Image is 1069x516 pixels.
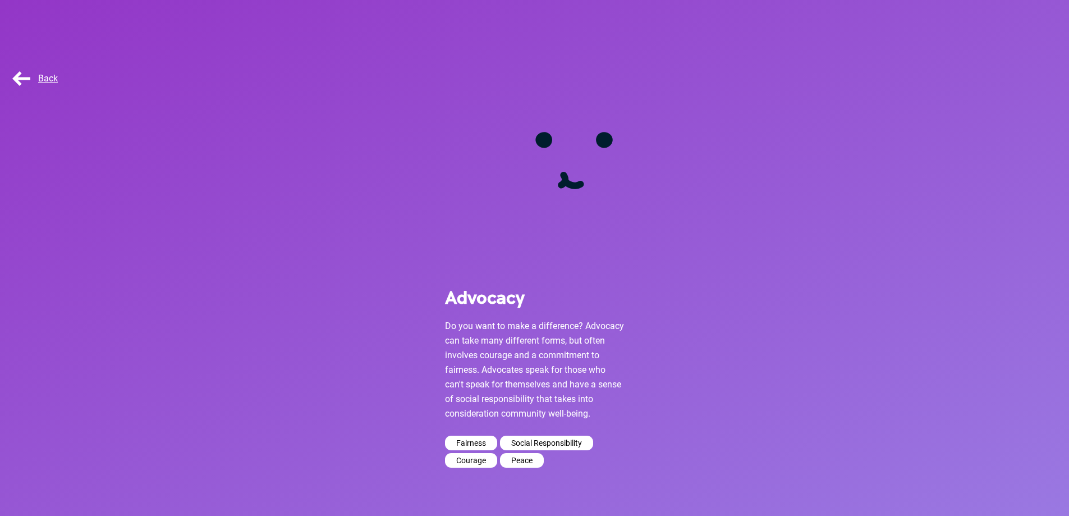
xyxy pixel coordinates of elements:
div: Fairness [445,436,497,450]
div: Social Responsibility [500,436,593,450]
span: Back [10,73,58,84]
h1: Advocacy [445,287,625,307]
div: Peace [500,453,544,468]
div: Courage [445,453,497,468]
p: Do you want to make a difference? Advocacy can take many different forms, but often involves cour... [445,319,625,421]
